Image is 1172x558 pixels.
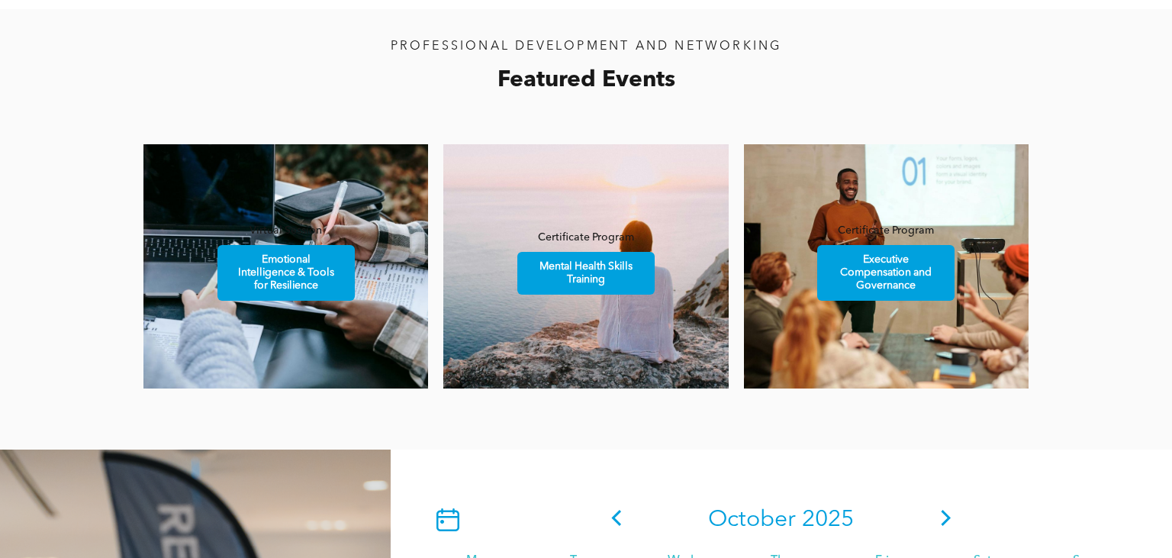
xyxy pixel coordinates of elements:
span: Executive Compensation and Governance [819,246,952,300]
a: Mental Health Skills Training [517,252,655,295]
span: October [708,508,796,531]
span: Featured Events [497,69,675,92]
a: Executive Compensation and Governance [817,245,955,301]
span: PROFESSIONAL DEVELOPMENT AND NETWORKING [391,40,782,53]
span: 2025 [802,508,854,531]
a: Emotional Intelligence & Tools for Resilience [217,245,355,301]
span: Emotional Intelligence & Tools for Resilience [219,246,352,300]
span: Mental Health Skills Training [520,253,652,294]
